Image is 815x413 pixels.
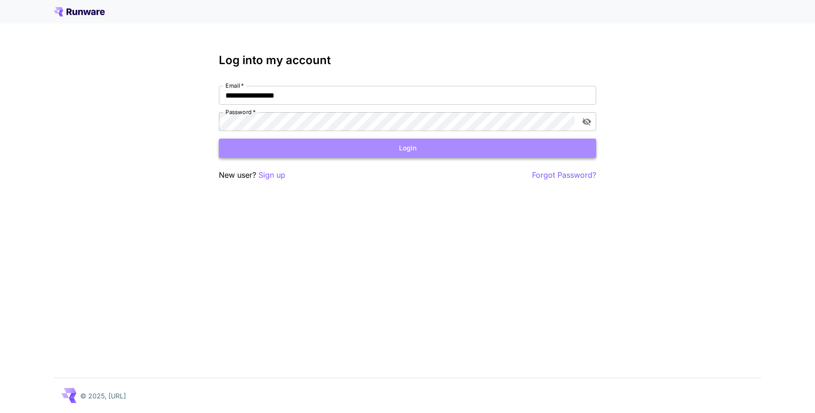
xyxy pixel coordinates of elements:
[258,169,285,181] button: Sign up
[219,139,596,158] button: Login
[225,82,244,90] label: Email
[219,169,285,181] p: New user?
[80,391,126,401] p: © 2025, [URL]
[219,54,596,67] h3: Log into my account
[532,169,596,181] button: Forgot Password?
[225,108,256,116] label: Password
[578,113,595,130] button: toggle password visibility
